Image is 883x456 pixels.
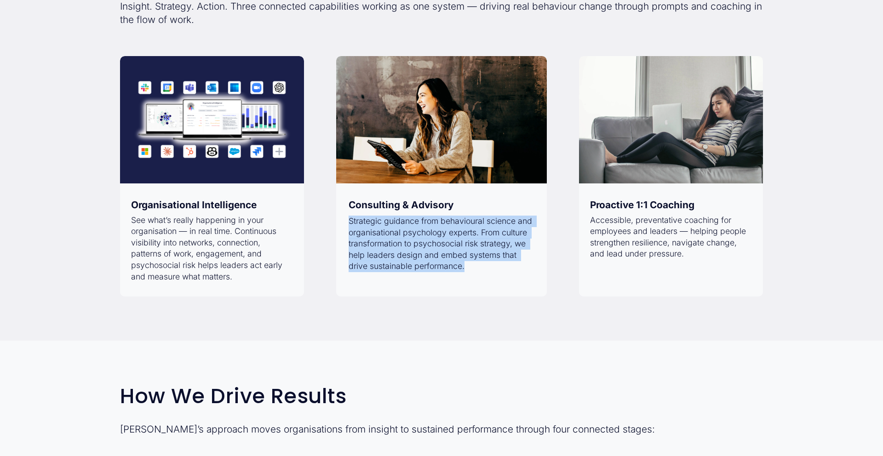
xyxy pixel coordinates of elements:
[120,385,763,408] h2: How We Drive Results
[131,215,293,283] p: See what’s really happening in your organisation — in real time. Continuous visibility into netwo...
[349,199,454,211] strong: Consulting & Advisory
[120,422,763,436] p: [PERSON_NAME]’s approach moves organisations from insight to sustained performance through four c...
[349,216,534,272] p: Strategic guidance from behavioural science and organisational psychology experts. From culture t...
[590,199,694,211] strong: Proactive 1:1 Coaching
[590,215,752,260] p: Accessible, preventative coaching for employees and leaders — helping people strengthen resilienc...
[131,199,257,211] strong: Organisational Intelligence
